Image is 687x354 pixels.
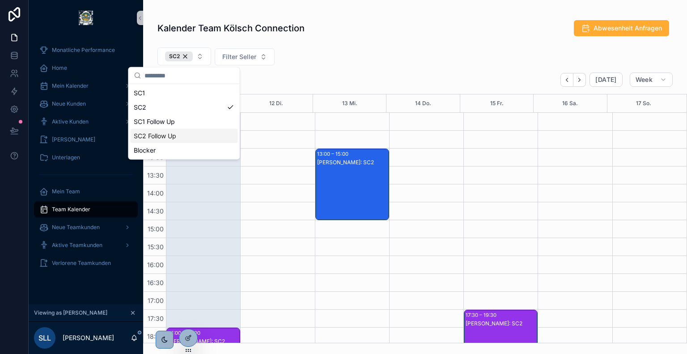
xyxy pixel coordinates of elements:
[415,94,431,112] button: 14 Do.
[52,224,100,231] span: Neue Teamkunden
[317,159,388,166] div: [PERSON_NAME]: SC2
[79,11,93,25] img: App logo
[34,201,138,218] a: Team Kalender
[145,261,166,269] span: 16:00
[130,143,237,158] div: Blocker
[52,242,102,249] span: Aktive Teamkunden
[145,207,166,215] span: 14:30
[168,328,203,337] div: 18:00 – 20:00
[52,82,89,90] span: Mein Kalender
[52,136,95,143] span: [PERSON_NAME]
[630,73,673,87] button: Week
[34,219,138,235] a: Neue Teamkunden
[317,149,351,158] div: 13:00 – 15:00
[34,149,138,166] a: Unterlagen
[130,115,237,129] div: SC1 Follow Up
[52,47,115,54] span: Monatliche Performance
[562,94,578,112] button: 16 Sa.
[34,60,138,76] a: Home
[130,129,237,143] div: SC2 Follow Up
[130,86,237,100] div: SC1
[29,36,143,283] div: scrollable content
[269,94,283,112] button: 12 Di.
[466,311,499,320] div: 17:30 – 19:30
[128,84,239,159] div: Suggestions
[34,255,138,271] a: Verlorene Teamkunden
[145,333,166,340] span: 18:00
[34,237,138,253] a: Aktive Teamkunden
[342,94,357,112] button: 13 Mi.
[52,64,67,72] span: Home
[34,114,138,130] a: Aktive Kunden
[594,24,662,33] span: Abwesenheit Anfragen
[165,51,193,61] button: Unselect SC_2
[215,48,275,65] button: Select Button
[490,94,504,112] button: 15 Fr.
[316,149,389,220] div: 13:00 – 15:00[PERSON_NAME]: SC2
[157,22,305,34] h1: Kalender Team Kölsch Connection
[145,189,166,197] span: 14:00
[466,320,537,327] div: [PERSON_NAME]: SC2
[38,333,51,343] span: SLL
[63,333,114,342] p: [PERSON_NAME]
[573,73,586,87] button: Next
[130,100,237,115] div: SC2
[636,76,653,84] span: Week
[52,100,86,107] span: Neue Kunden
[52,154,80,161] span: Unterlagen
[560,73,573,87] button: Back
[34,42,138,58] a: Monatliche Performance
[589,73,622,87] button: [DATE]
[168,338,239,345] div: [PERSON_NAME]: SC2
[52,188,80,195] span: Mein Team
[52,206,90,213] span: Team Kalender
[145,315,166,322] span: 17:30
[157,47,211,65] button: Select Button
[145,225,166,233] span: 15:00
[145,171,166,179] span: 13:30
[595,76,616,84] span: [DATE]
[145,243,166,251] span: 15:30
[222,52,256,61] span: Filter Seller
[52,118,89,125] span: Aktive Kunden
[574,20,669,36] button: Abwesenheit Anfragen
[145,297,166,304] span: 17:00
[34,96,138,112] a: Neue Kunden
[636,94,651,112] button: 17 So.
[52,260,111,267] span: Verlorene Teamkunden
[34,132,138,148] a: [PERSON_NAME]
[165,51,193,61] div: SC2
[34,78,138,94] a: Mein Kalender
[34,309,107,316] span: Viewing as [PERSON_NAME]
[145,154,166,161] span: 13:00
[145,279,166,286] span: 16:30
[34,183,138,200] a: Mein Team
